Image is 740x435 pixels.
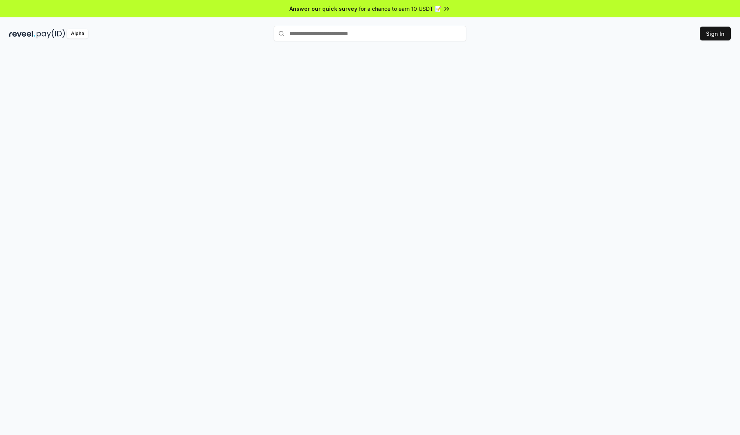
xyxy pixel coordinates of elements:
div: Alpha [67,29,88,39]
img: pay_id [37,29,65,39]
span: Answer our quick survey [289,5,357,13]
img: reveel_dark [9,29,35,39]
span: for a chance to earn 10 USDT 📝 [359,5,441,13]
button: Sign In [700,27,731,40]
